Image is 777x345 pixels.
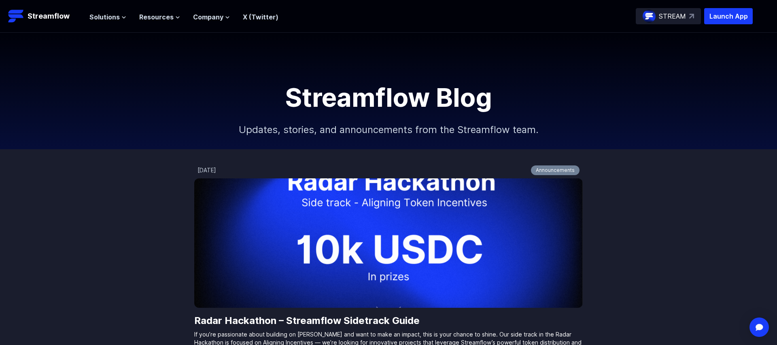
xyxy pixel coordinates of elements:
img: Streamflow Logo [8,8,24,24]
span: Company [193,12,223,22]
div: [DATE] [197,166,216,174]
a: Streamflow [8,8,81,24]
img: top-right-arrow.svg [689,14,694,19]
a: Radar Hackathon – Streamflow Sidetrack Guide [194,314,583,327]
p: Streamflow [28,11,70,22]
button: Launch App [704,8,753,24]
button: Solutions [89,12,126,22]
h1: Streamflow Blog [206,85,571,110]
img: streamflow-logo-circle.png [643,10,656,23]
p: Updates, stories, and announcements from the Streamflow team. [214,110,563,149]
a: Announcements [531,165,580,175]
span: Solutions [89,12,120,22]
a: X (Twitter) [243,13,278,21]
div: Open Intercom Messenger [749,317,769,337]
img: Radar Hackathon – Streamflow Sidetrack Guide [194,178,583,308]
span: Resources [139,12,174,22]
button: Resources [139,12,180,22]
button: Company [193,12,230,22]
a: STREAM [636,8,701,24]
p: STREAM [659,11,686,21]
